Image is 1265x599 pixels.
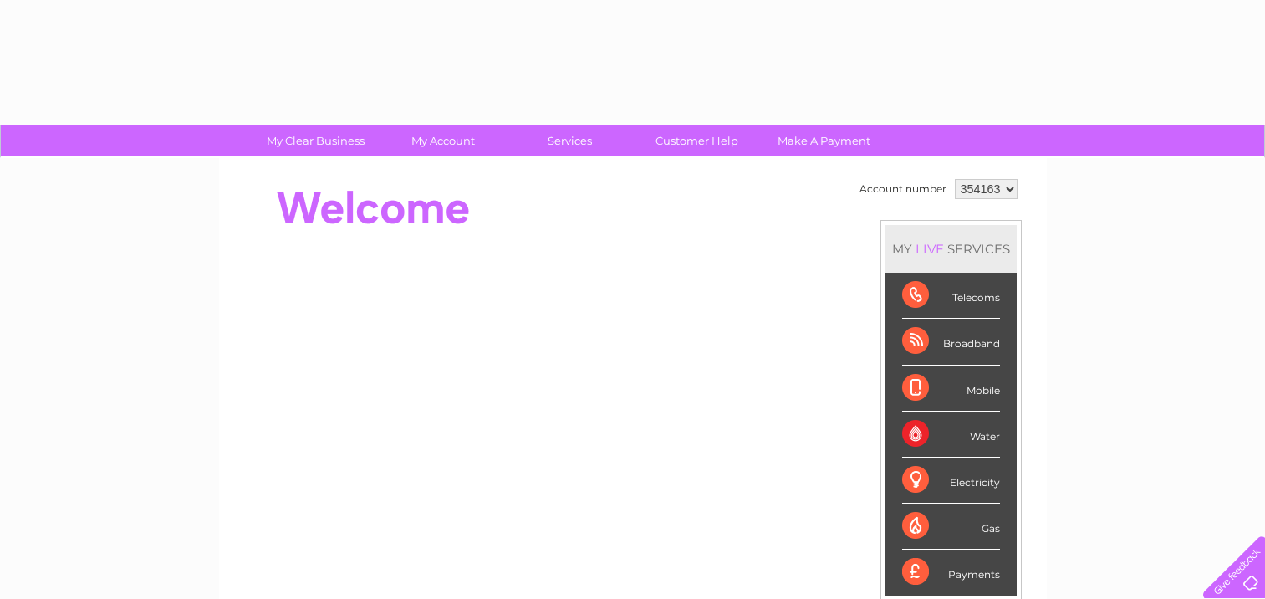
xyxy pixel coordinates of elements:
[902,366,1000,412] div: Mobile
[902,412,1000,458] div: Water
[902,550,1000,595] div: Payments
[855,175,951,203] td: Account number
[628,125,766,156] a: Customer Help
[885,225,1017,273] div: MY SERVICES
[912,241,947,257] div: LIVE
[501,125,639,156] a: Services
[902,458,1000,504] div: Electricity
[902,504,1000,550] div: Gas
[247,125,385,156] a: My Clear Business
[374,125,512,156] a: My Account
[755,125,893,156] a: Make A Payment
[902,273,1000,319] div: Telecoms
[902,319,1000,365] div: Broadband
